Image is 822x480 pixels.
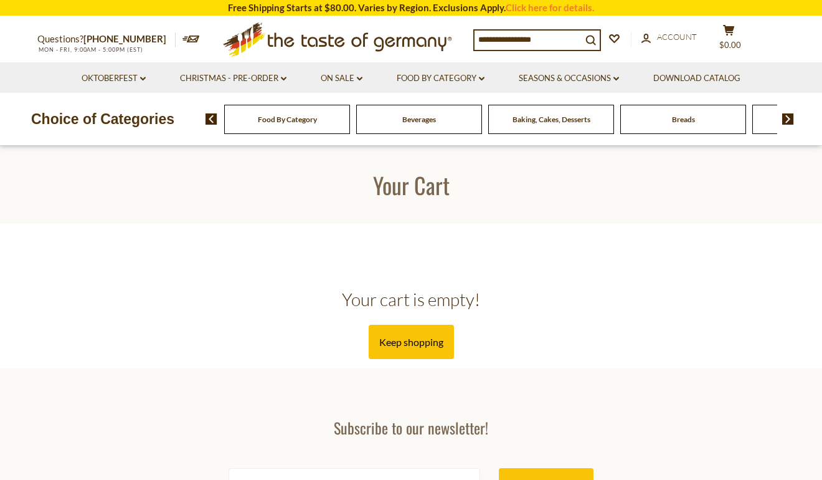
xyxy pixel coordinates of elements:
[657,32,697,42] span: Account
[205,113,217,125] img: previous arrow
[653,72,740,85] a: Download Catalog
[37,31,176,47] p: Questions?
[519,72,619,85] a: Seasons & Occasions
[83,33,166,44] a: [PHONE_NUMBER]
[82,72,146,85] a: Oktoberfest
[641,31,697,44] a: Account
[506,2,594,13] a: Click here for details.
[229,418,593,437] h3: Subscribe to our newsletter!
[719,40,741,50] span: $0.00
[402,115,436,124] a: Beverages
[397,72,484,85] a: Food By Category
[258,115,317,124] a: Food By Category
[513,115,590,124] a: Baking, Cakes, Desserts
[782,113,794,125] img: next arrow
[710,24,747,55] button: $0.00
[39,171,783,199] h1: Your Cart
[37,46,143,53] span: MON - FRI, 9:00AM - 5:00PM (EST)
[321,72,362,85] a: On Sale
[672,115,695,124] a: Breads
[37,289,785,310] h2: Your cart is empty!
[369,325,454,359] a: Keep shopping
[180,72,286,85] a: Christmas - PRE-ORDER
